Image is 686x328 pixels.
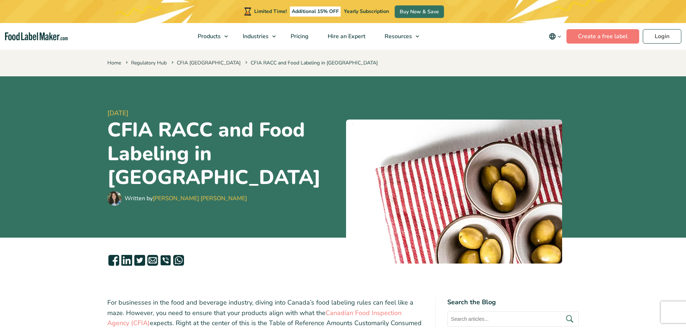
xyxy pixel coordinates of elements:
[288,32,309,40] span: Pricing
[125,194,247,203] div: Written by
[382,32,413,40] span: Resources
[375,23,423,50] a: Resources
[566,29,639,44] a: Create a free label
[107,108,340,118] span: [DATE]
[233,23,279,50] a: Industries
[153,194,247,202] a: [PERSON_NAME] [PERSON_NAME]
[131,59,167,66] a: Regulatory Hub
[447,311,579,327] input: Search articles...
[177,59,241,66] a: CFIA [GEOGRAPHIC_DATA]
[244,59,378,66] span: CFIA RACC and Food Labeling in [GEOGRAPHIC_DATA]
[395,5,444,18] a: Buy Now & Save
[107,118,340,189] h1: CFIA RACC and Food Labeling in [GEOGRAPHIC_DATA]
[281,23,317,50] a: Pricing
[643,29,681,44] a: Login
[254,8,287,15] span: Limited Time!
[107,59,121,66] a: Home
[344,8,389,15] span: Yearly Subscription
[188,23,232,50] a: Products
[196,32,221,40] span: Products
[447,297,579,307] h4: Search the Blog
[290,6,341,17] span: Additional 15% OFF
[241,32,269,40] span: Industries
[318,23,373,50] a: Hire an Expert
[107,191,122,206] img: Maria Abi Hanna - Food Label Maker
[326,32,366,40] span: Hire an Expert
